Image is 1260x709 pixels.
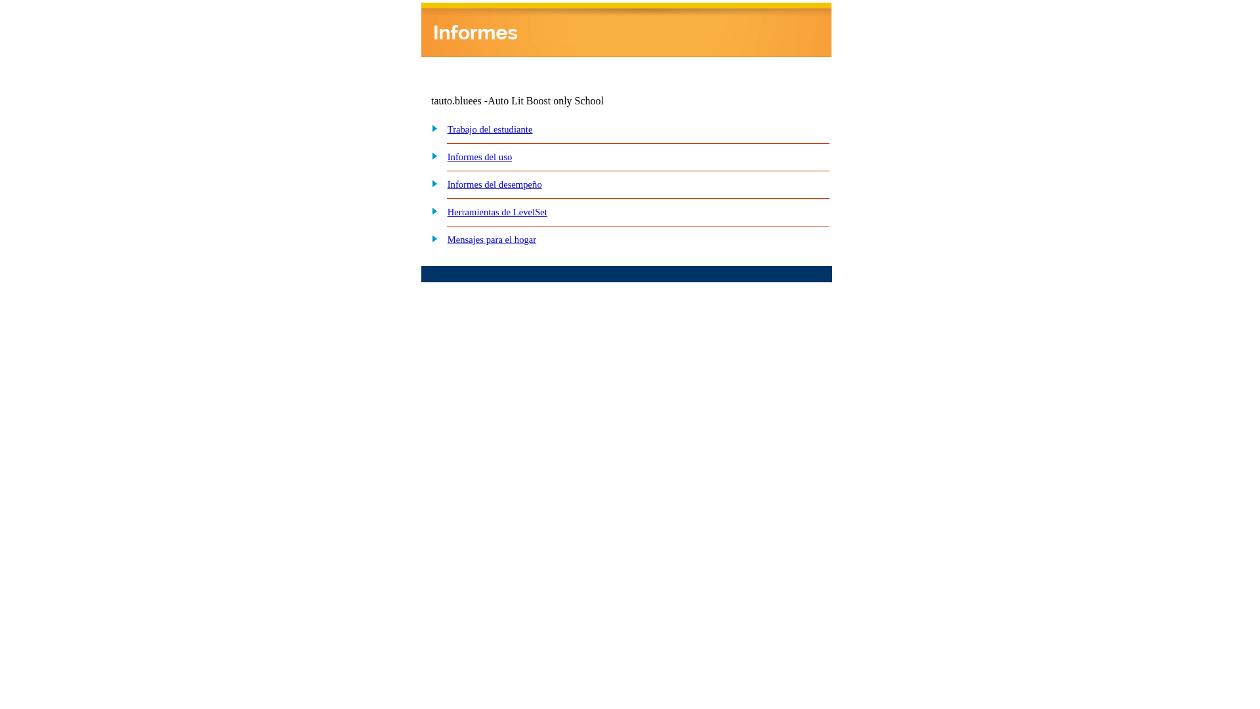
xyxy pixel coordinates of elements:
a: Trabajo del estudiante [448,124,533,135]
a: Informes del desempeño [448,179,542,190]
a: Mensajes para el hogar [448,234,537,245]
img: plus.gif [425,177,438,189]
img: plus.gif [425,232,438,244]
img: plus.gif [425,150,438,161]
nobr: Auto Lit Boost only School [488,95,604,106]
img: plus.gif [425,122,438,134]
img: header [421,3,831,57]
a: Herramientas de LevelSet [448,207,547,217]
a: Informes del uso [448,152,513,162]
td: tauto.bluees - [431,95,673,107]
img: plus.gif [425,205,438,217]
